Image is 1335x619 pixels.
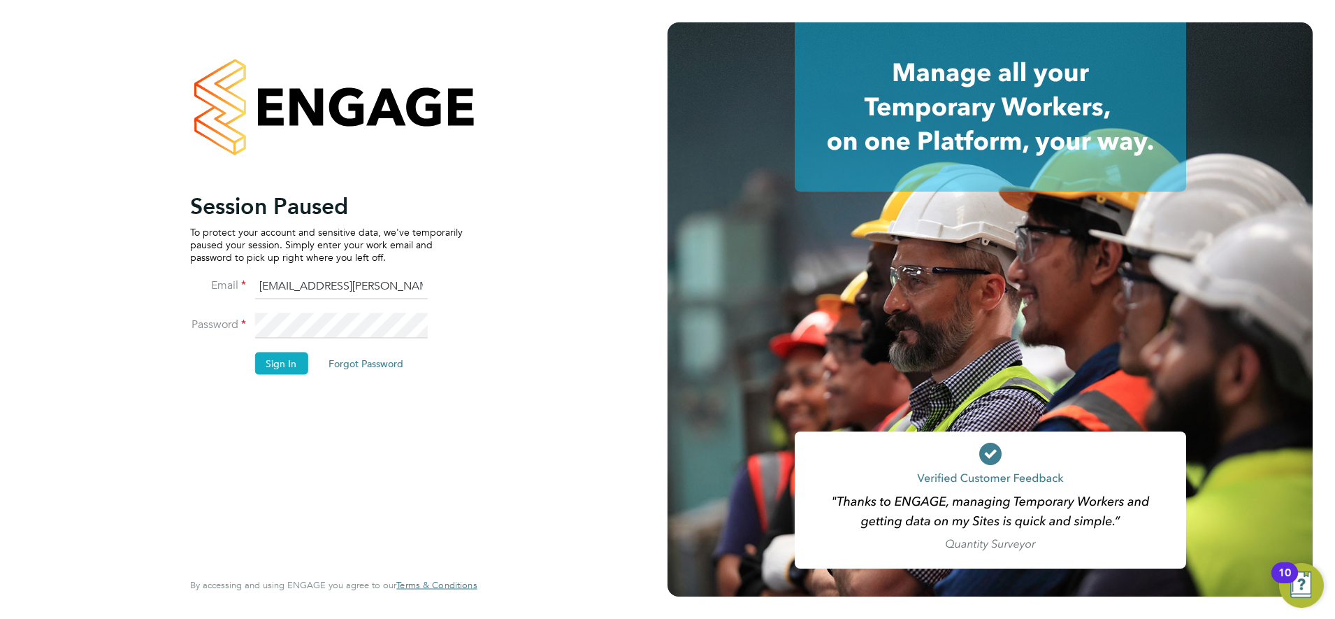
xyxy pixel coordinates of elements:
a: Terms & Conditions [396,580,477,591]
button: Open Resource Center, 10 new notifications [1279,563,1324,608]
input: Enter your work email... [254,274,427,299]
h2: Session Paused [190,192,463,220]
label: Email [190,278,246,292]
button: Sign In [254,352,308,374]
button: Forgot Password [317,352,414,374]
label: Password [190,317,246,332]
span: By accessing and using ENGAGE you agree to our [190,579,477,591]
div: 10 [1278,573,1291,591]
p: To protect your account and sensitive data, we've temporarily paused your session. Simply enter y... [190,225,463,264]
span: Terms & Conditions [396,579,477,591]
